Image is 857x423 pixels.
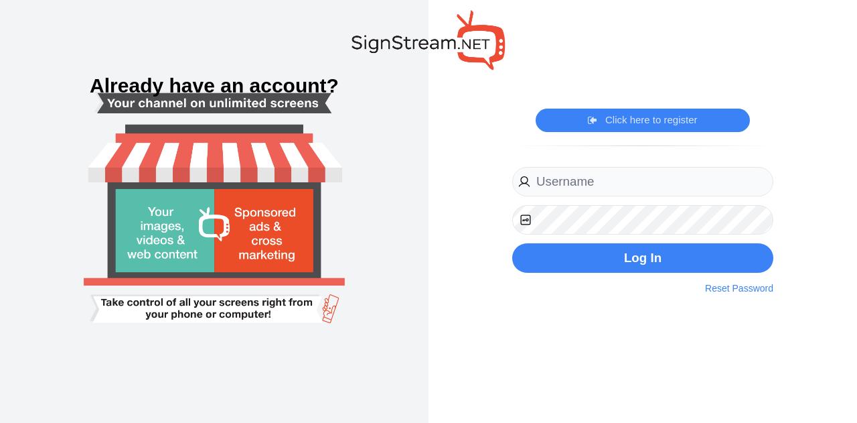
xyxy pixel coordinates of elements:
a: Click here to register [588,113,697,127]
button: Log In [512,243,773,274]
img: Smart tv login [54,32,375,391]
a: Reset Password [705,282,773,296]
h3: Already have an account? [13,76,415,96]
img: SignStream.NET [352,10,505,70]
input: Username [512,167,773,197]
